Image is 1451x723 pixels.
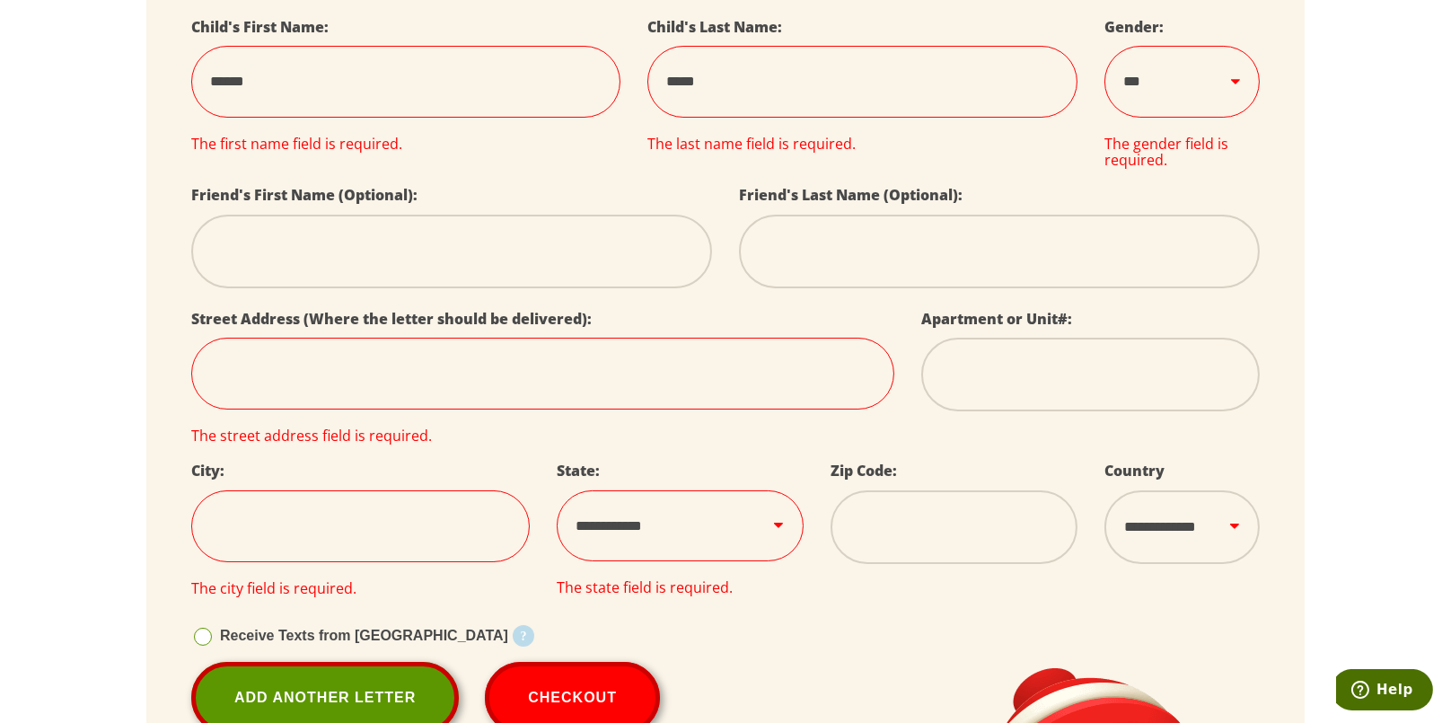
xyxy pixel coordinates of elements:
[1104,461,1165,481] label: Country
[220,628,508,643] span: Receive Texts from [GEOGRAPHIC_DATA]
[1336,669,1433,714] iframe: Opens a widget where you can find more information
[1104,136,1260,169] div: The gender field is required.
[647,17,782,37] label: Child's Last Name:
[1104,17,1164,37] label: Gender:
[557,461,600,481] label: State:
[739,185,963,205] label: Friend's Last Name (Optional):
[191,461,224,481] label: City:
[557,579,804,595] div: The state field is required.
[647,136,1077,152] div: The last name field is required.
[191,428,894,444] div: The street address field is required.
[191,309,592,329] label: Street Address (Where the letter should be delivered):
[921,309,1072,329] label: Apartment or Unit#:
[191,17,329,37] label: Child's First Name:
[191,580,530,596] div: The city field is required.
[831,461,897,481] label: Zip Code:
[191,185,418,205] label: Friend's First Name (Optional):
[191,136,620,152] div: The first name field is required.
